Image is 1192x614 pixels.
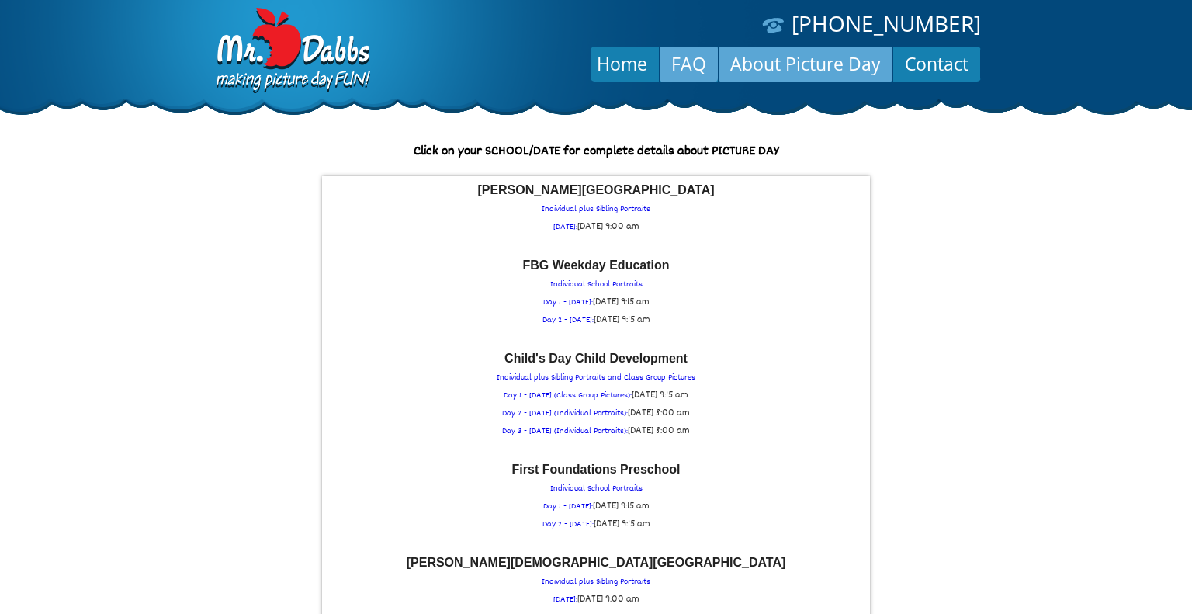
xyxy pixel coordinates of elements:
a: FBG Weekday Education Individual School PortraitsDay 1 - [DATE]:[DATE] 9:15 amDay 2 - [DATE]:[DAT... [330,259,862,329]
span: [DATE] 8:00 am [628,405,690,421]
font: [PERSON_NAME][DEMOGRAPHIC_DATA][GEOGRAPHIC_DATA] [407,556,786,569]
p: Click on your SCHOOL/DATE for complete details about PICTURE DAY [216,144,976,161]
span: [DATE] 8:00 am [628,423,690,439]
p: Individual plus Sibling Portraits and Class Group Pictures Day 1 - [DATE] (Class Group Pictures):... [330,352,862,440]
p: Individual plus Sibling Portraits [DATE]: [330,184,862,236]
span: [DATE] 9:00 am [577,219,639,234]
font: [PERSON_NAME][GEOGRAPHIC_DATA] [477,183,714,196]
a: Contact [893,45,980,82]
span: [DATE] 9:15 am [594,516,650,532]
span: [DATE] 9:00 am [577,591,639,607]
span: [DATE] 9:15 am [632,387,688,403]
p: Individual plus Sibling Portraits [DATE]: [330,557,862,609]
a: About Picture Day [719,45,892,82]
a: Child's Day Child Development Individual plus Sibling Portraits and Class Group PicturesDay 1 - [... [330,352,862,440]
font: Child's Day Child Development [504,352,688,365]
p: Individual School Portraits Day 1 - [DATE]: Day 2 - [DATE]: [330,463,862,533]
font: First Foundations Preschool [512,463,681,476]
font: FBG Weekday Education [522,258,669,272]
span: [DATE] 9:15 am [593,498,650,514]
a: Home [585,45,659,82]
a: [PERSON_NAME][DEMOGRAPHIC_DATA][GEOGRAPHIC_DATA] Individual plus Sibling Portraits[DATE]:[DATE] 9... [330,557,862,609]
img: Dabbs Company [211,8,372,95]
span: [DATE] 9:15 am [594,312,650,328]
p: Individual School Portraits Day 1 - [DATE]: Day 2 - [DATE]: [330,259,862,329]
a: FAQ [660,45,718,82]
a: First Foundations Preschool Individual School PortraitsDay 1 - [DATE]:[DATE] 9:15 amDay 2 - [DATE... [330,463,862,533]
a: [PHONE_NUMBER] [792,9,981,38]
a: [PERSON_NAME][GEOGRAPHIC_DATA] Individual plus Sibling Portraits[DATE]:[DATE] 9:00 am [330,184,862,236]
span: [DATE] 9:15 am [593,294,650,310]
